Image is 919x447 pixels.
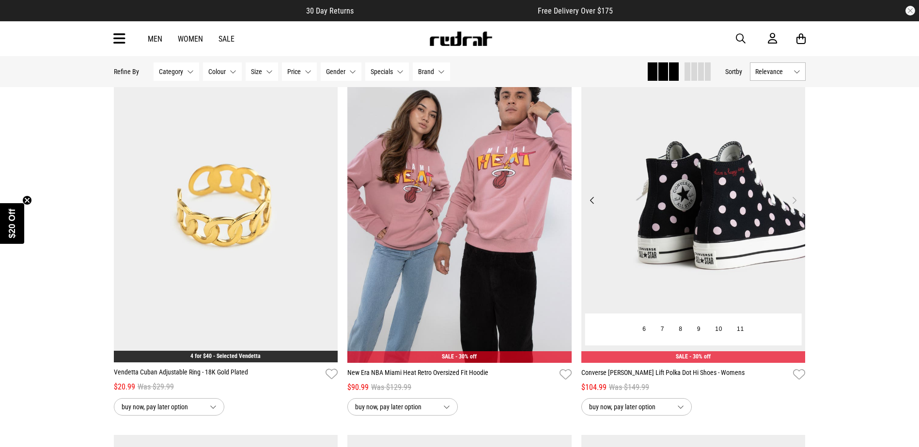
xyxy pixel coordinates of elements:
[251,68,262,75] span: Size
[114,367,322,381] a: Vendetta Cuban Adjustable Ring - 18K Gold Plated
[138,381,174,393] span: Was $29.99
[306,6,354,15] span: 30 Day Returns
[654,321,671,338] button: 7
[690,321,708,338] button: 9
[609,382,649,393] span: Was $149.99
[635,321,653,338] button: 6
[371,382,411,393] span: Was $129.99
[347,49,572,363] img: New Era Nba Miami Heat Retro Oversized Fit Hoodie in Pink
[442,353,454,360] span: SALE
[22,195,32,205] button: Close teaser
[148,34,162,44] a: Men
[755,68,790,75] span: Relevance
[413,62,450,81] button: Brand
[246,62,278,81] button: Size
[7,209,17,238] span: $20 Off
[8,4,37,33] button: Open LiveChat chat widget
[347,368,556,382] a: New Era NBA Miami Heat Retro Oversized Fit Hoodie
[282,62,317,81] button: Price
[326,68,345,75] span: Gender
[581,49,806,363] img: Converse Chuck Taylor Lift Polka Dot Hi Shoes - Womens in Black
[788,194,800,206] button: Next
[321,62,361,81] button: Gender
[365,62,409,81] button: Specials
[287,68,301,75] span: Price
[114,381,135,393] span: $20.99
[750,62,806,81] button: Relevance
[114,68,139,75] p: Refine By
[218,34,234,44] a: Sale
[114,398,224,416] button: buy now, pay later option
[418,68,434,75] span: Brand
[581,398,692,416] button: buy now, pay later option
[586,194,598,206] button: Previous
[159,68,183,75] span: Category
[689,353,711,360] span: - 30% off
[708,321,730,338] button: 10
[725,66,742,77] button: Sortby
[371,68,393,75] span: Specials
[178,34,203,44] a: Women
[730,321,751,338] button: 11
[581,368,790,382] a: Converse [PERSON_NAME] Lift Polka Dot Hi Shoes - Womens
[429,31,493,46] img: Redrat logo
[589,401,670,413] span: buy now, pay later option
[154,62,199,81] button: Category
[347,382,369,393] span: $90.99
[122,401,202,413] span: buy now, pay later option
[347,398,458,416] button: buy now, pay later option
[581,382,607,393] span: $104.99
[538,6,613,15] span: Free Delivery Over $175
[676,353,688,360] span: SALE
[736,68,742,75] span: by
[203,62,242,81] button: Colour
[114,49,338,363] img: Vendetta Cuban Adjustable Ring - 18k Gold Plated in Gold
[671,321,689,338] button: 8
[455,353,477,360] span: - 30% off
[373,6,518,15] iframe: Customer reviews powered by Trustpilot
[355,401,436,413] span: buy now, pay later option
[208,68,226,75] span: Colour
[190,353,261,359] a: 4 for $40 - Selected Vendetta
